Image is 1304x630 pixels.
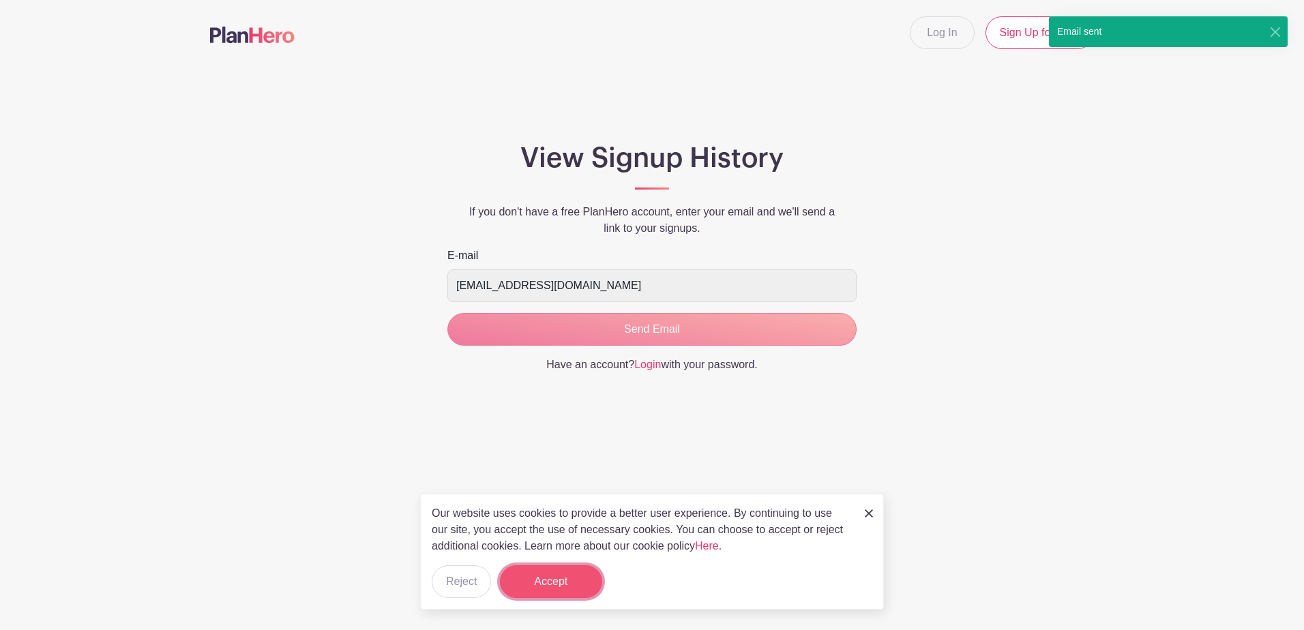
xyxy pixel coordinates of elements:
[447,247,478,264] label: E-mail
[210,27,295,43] img: logo-507f7623f17ff9eddc593b1ce0a138ce2505c220e1c5a4e2b4648c50719b7d32.svg
[634,359,661,370] a: Login
[986,16,1094,49] a: Sign Up for Free
[910,16,974,49] a: Log In
[865,509,873,517] img: close_button-5f87c8562297e5c2d7936805f587ecaba9071eb48480494691a3f1689db116b3.svg
[432,505,850,554] p: Our website uses cookies to provide a better user experience. By continuing to use our site, you ...
[1268,25,1282,39] button: Close
[447,142,857,175] h1: View Signup History
[500,565,602,598] button: Accept
[1049,16,1110,47] div: Email sent
[695,540,719,552] a: Here
[447,357,857,373] p: Have an account? with your password.
[447,204,857,237] p: If you don't have a free PlanHero account, enter your email and we'll send a link to your signups.
[447,269,857,302] input: e.g. julie@eventco.com
[432,565,491,598] button: Reject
